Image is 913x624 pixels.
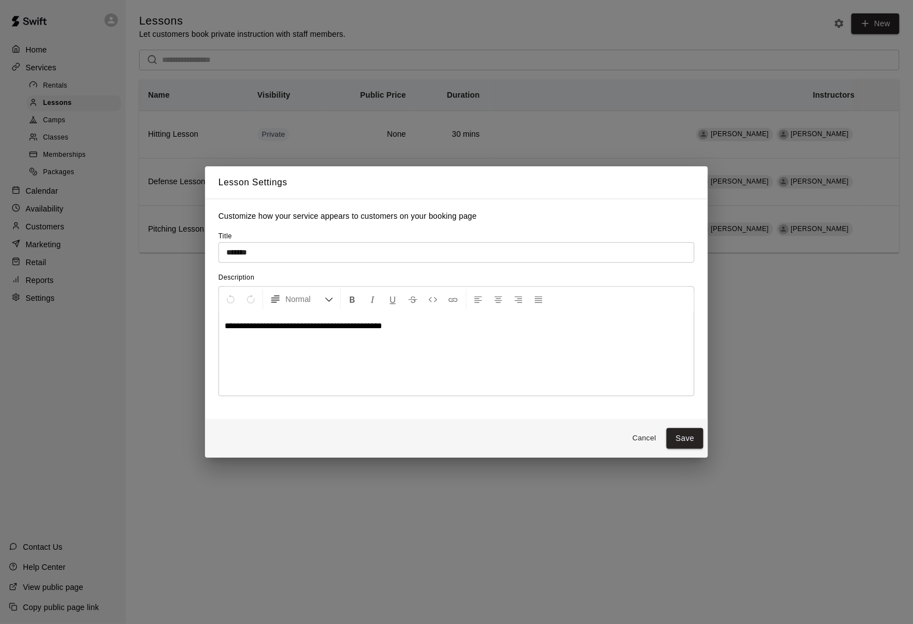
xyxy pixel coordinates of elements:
[383,289,402,309] button: Format Underline
[265,289,338,309] button: Formatting Options
[241,289,260,309] button: Redo
[509,289,528,309] button: Right Align
[363,289,382,309] button: Format Italics
[626,430,662,447] button: Cancel
[218,232,232,240] span: Title
[469,289,488,309] button: Left Align
[444,289,463,309] button: Insert Link
[221,289,240,309] button: Undo
[489,289,508,309] button: Center Align
[286,294,325,305] span: Normal
[205,166,708,199] h2: Lesson Settings
[343,289,362,309] button: Format Bold
[218,273,254,281] span: Description
[667,428,703,449] button: Save
[403,289,422,309] button: Format Strikethrough
[424,289,443,309] button: Insert Code
[529,289,548,309] button: Justify Align
[218,210,695,222] p: Customize how your service appears to customers on your booking page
